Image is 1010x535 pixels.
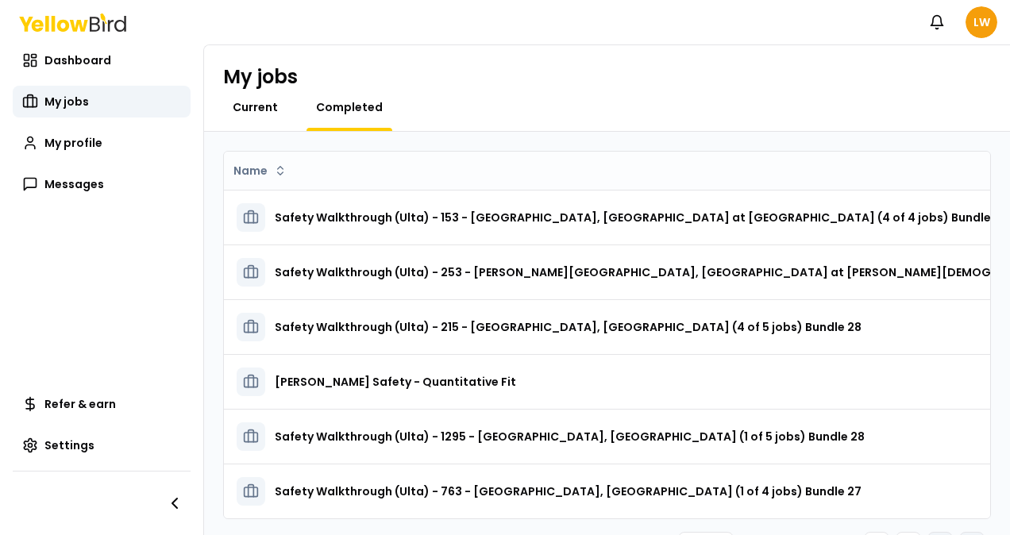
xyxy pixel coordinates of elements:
span: My profile [44,135,102,151]
h3: Safety Walkthrough (Ulta) - 763 - [GEOGRAPHIC_DATA], [GEOGRAPHIC_DATA] (1 of 4 jobs) Bundle 27 [275,477,862,506]
span: Name [233,163,268,179]
a: My profile [13,127,191,159]
h3: [PERSON_NAME] Safety - Quantitative Fit [275,368,516,396]
a: My jobs [13,86,191,117]
a: Dashboard [13,44,191,76]
span: My jobs [44,94,89,110]
a: Settings [13,429,191,461]
span: Refer & earn [44,396,116,412]
span: LW [966,6,997,38]
a: Completed [306,99,392,115]
button: Name [227,158,293,183]
a: Current [223,99,287,115]
span: Current [233,99,278,115]
span: Settings [44,437,94,453]
span: Messages [44,176,104,192]
span: Dashboard [44,52,111,68]
a: Refer & earn [13,388,191,420]
h3: Safety Walkthrough (Ulta) - 215 - [GEOGRAPHIC_DATA], [GEOGRAPHIC_DATA] (4 of 5 jobs) Bundle 28 [275,313,862,341]
a: Messages [13,168,191,200]
h1: My jobs [223,64,298,90]
span: Completed [316,99,383,115]
h3: Safety Walkthrough (Ulta) - 1295 - [GEOGRAPHIC_DATA], [GEOGRAPHIC_DATA] (1 of 5 jobs) Bundle 28 [275,422,865,451]
h3: Safety Walkthrough (Ulta) - 153 - [GEOGRAPHIC_DATA], [GEOGRAPHIC_DATA] at [GEOGRAPHIC_DATA] (4 of... [275,203,1008,232]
